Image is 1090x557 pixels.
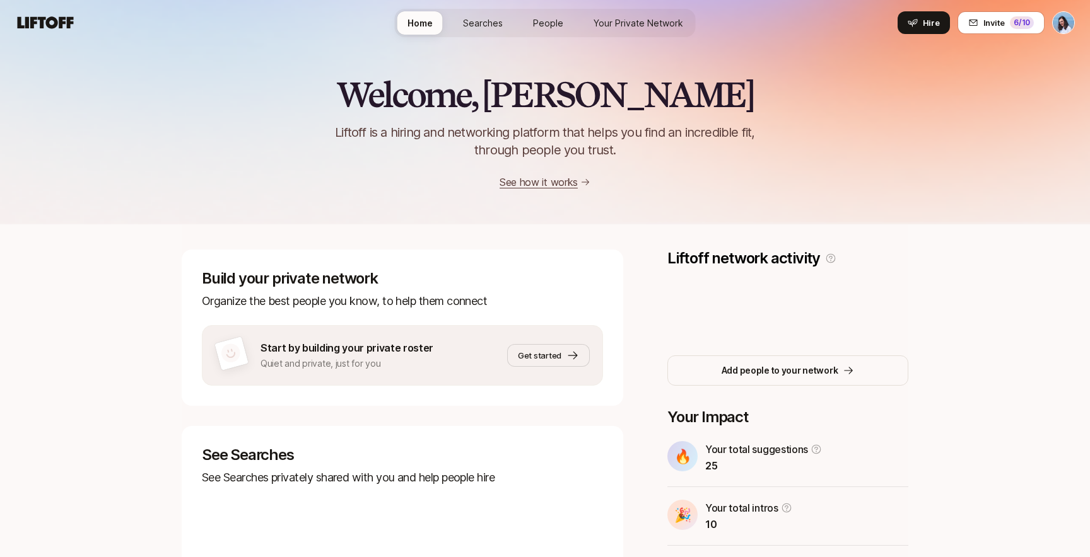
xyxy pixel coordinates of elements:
[958,11,1045,34] button: Invite6/10
[705,441,808,457] p: Your total suggestions
[500,176,578,188] a: See how it works
[705,516,792,532] p: 10
[898,11,950,34] button: Hire
[397,11,443,35] a: Home
[667,250,820,267] p: Liftoff network activity
[583,11,693,35] a: Your Private Network
[983,16,1005,29] span: Invite
[705,457,822,474] p: 25
[533,16,563,30] span: People
[202,292,603,310] p: Organize the best people you know, to help them connect
[667,408,908,426] p: Your Impact
[1052,11,1075,34] button: Dan Tase
[722,363,838,378] p: Add people to your network
[705,500,778,516] p: Your total intros
[667,441,698,471] div: 🔥
[453,11,513,35] a: Searches
[667,500,698,530] div: 🎉
[507,344,590,367] button: Get started
[319,123,771,159] p: Liftoff is a hiring and networking platform that helps you find an incredible fit, through people...
[261,340,433,356] p: Start by building your private roster
[261,356,433,371] p: Quiet and private, just for you
[407,16,433,30] span: Home
[202,469,603,486] p: See Searches privately shared with you and help people hire
[202,270,603,287] p: Build your private network
[923,16,940,29] span: Hire
[523,11,573,35] a: People
[1053,12,1074,33] img: Dan Tase
[594,16,683,30] span: Your Private Network
[336,76,754,113] h2: Welcome, [PERSON_NAME]
[463,16,503,30] span: Searches
[518,349,561,362] span: Get started
[202,446,603,464] p: See Searches
[667,355,908,386] button: Add people to your network
[1010,16,1034,29] div: 6 /10
[219,342,242,365] img: default-avatar.svg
